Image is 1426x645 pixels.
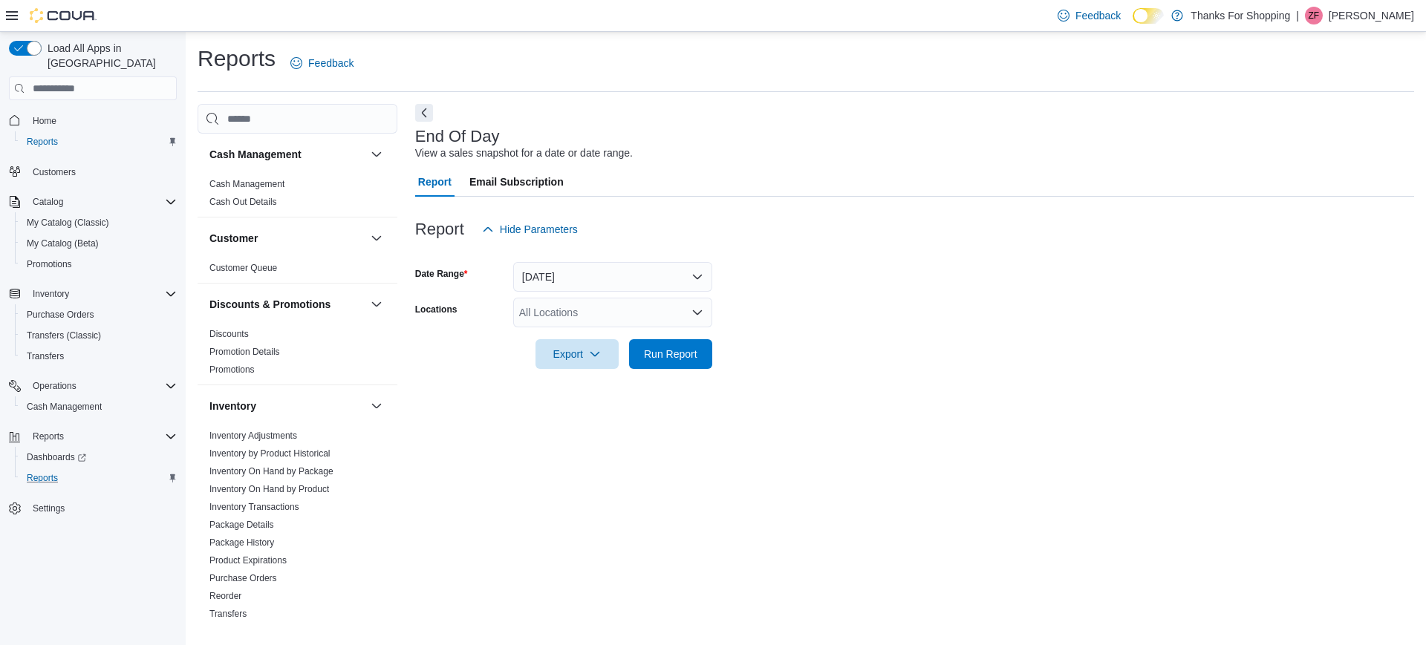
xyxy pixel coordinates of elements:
[27,428,177,445] span: Reports
[644,347,697,361] span: Run Report
[15,447,183,468] a: Dashboards
[209,608,247,620] span: Transfers
[209,430,297,441] a: Inventory Adjustments
[415,128,500,145] h3: End Of Day
[33,502,65,514] span: Settings
[209,364,255,375] a: Promotions
[21,235,105,252] a: My Catalog (Beta)
[3,161,183,183] button: Customers
[209,231,258,246] h3: Customer
[27,377,177,395] span: Operations
[21,235,177,252] span: My Catalog (Beta)
[476,215,584,244] button: Hide Parameters
[198,259,397,283] div: Customer
[21,448,92,466] a: Dashboards
[209,328,249,340] span: Discounts
[209,196,277,208] span: Cash Out Details
[535,339,619,369] button: Export
[415,145,633,161] div: View a sales snapshot for a date or date range.
[209,483,329,495] span: Inventory On Hand by Product
[209,448,331,459] span: Inventory by Product Historical
[27,285,177,303] span: Inventory
[21,469,64,487] a: Reports
[209,179,284,189] a: Cash Management
[15,325,183,346] button: Transfers (Classic)
[209,346,280,358] span: Promotion Details
[27,136,58,148] span: Reports
[209,263,277,273] a: Customer Queue
[198,175,397,217] div: Cash Management
[21,306,100,324] a: Purchase Orders
[209,554,287,566] span: Product Expirations
[209,502,299,512] a: Inventory Transactions
[544,339,610,369] span: Export
[198,427,397,629] div: Inventory
[209,609,247,619] a: Transfers
[33,166,76,178] span: Customers
[1309,7,1320,24] span: ZF
[21,347,177,365] span: Transfers
[27,112,62,130] a: Home
[21,327,177,344] span: Transfers (Classic)
[209,590,241,602] span: Reorder
[21,133,64,151] a: Reports
[33,430,64,442] span: Reports
[209,591,241,601] a: Reorder
[27,451,86,463] span: Dashboards
[15,131,183,152] button: Reports
[27,193,69,211] button: Catalog
[15,346,183,367] button: Transfers
[27,258,72,270] span: Promotions
[27,309,94,321] span: Purchase Orders
[284,48,359,78] a: Feedback
[21,327,107,344] a: Transfers (Classic)
[209,231,365,246] button: Customer
[21,133,177,151] span: Reports
[30,8,97,23] img: Cova
[42,41,177,71] span: Load All Apps in [GEOGRAPHIC_DATA]
[209,519,274,531] span: Package Details
[1329,7,1414,24] p: [PERSON_NAME]
[27,193,177,211] span: Catalog
[15,468,183,488] button: Reports
[415,304,458,315] label: Locations
[209,520,274,530] a: Package Details
[209,297,365,312] button: Discounts & Promotions
[209,573,277,583] a: Purchase Orders
[3,376,183,396] button: Operations
[3,284,183,304] button: Inventory
[1133,8,1164,24] input: Dark Mode
[3,109,183,131] button: Home
[27,472,58,484] span: Reports
[198,325,397,384] div: Discounts & Promotions
[1191,7,1290,24] p: Thanks For Shopping
[27,285,75,303] button: Inventory
[415,104,433,122] button: Next
[15,254,183,275] button: Promotions
[209,147,302,162] h3: Cash Management
[9,103,177,557] nav: Complex example
[1052,1,1127,30] a: Feedback
[209,347,280,357] a: Promotion Details
[368,295,385,313] button: Discounts & Promotions
[27,330,101,341] span: Transfers (Classic)
[209,147,365,162] button: Cash Management
[15,304,183,325] button: Purchase Orders
[33,380,76,392] span: Operations
[629,339,712,369] button: Run Report
[21,448,177,466] span: Dashboards
[21,306,177,324] span: Purchase Orders
[368,397,385,415] button: Inventory
[33,288,69,300] span: Inventory
[1296,7,1299,24] p: |
[368,229,385,247] button: Customer
[209,399,256,413] h3: Inventory
[513,262,712,292] button: [DATE]
[209,555,287,566] a: Product Expirations
[209,537,274,548] a: Package History
[27,500,71,517] a: Settings
[368,145,385,163] button: Cash Management
[3,191,183,212] button: Catalog
[15,396,183,417] button: Cash Management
